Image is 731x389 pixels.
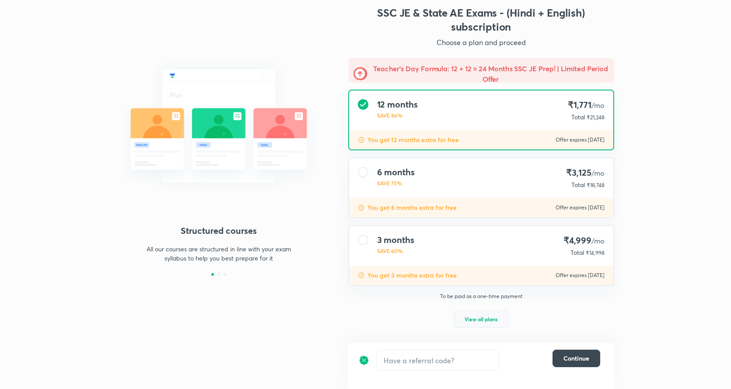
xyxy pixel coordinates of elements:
input: Have a referral code? [377,350,498,371]
p: Offer expires [DATE] [556,272,605,279]
p: You get 6 months extra for free [367,203,457,212]
h4: 12 months [377,99,418,110]
h4: Structured courses [117,224,320,237]
button: Continue [553,350,600,367]
button: View all plans [454,310,508,328]
span: Continue [563,354,589,363]
span: ₹14,998 [586,250,605,256]
p: Offer expires [DATE] [556,204,605,211]
img: daily_live_classes_be8fa5af21.svg [117,50,320,202]
img: discount [358,272,365,279]
h4: 6 months [377,167,415,177]
img: discount [358,204,365,211]
span: /mo [591,101,605,110]
p: To be paid as a one-time payment [341,293,621,300]
img: - [353,67,367,81]
p: All our courses are structured in line with your exam syllabus to help you best prepare for it [143,244,295,263]
p: SAVE 86% [377,111,418,119]
img: discount [359,350,369,371]
p: SAVE 75% [377,179,415,187]
span: ₹21,248 [587,114,605,121]
p: You get 3 months extra for free [367,271,457,280]
h4: ₹1,771 [568,99,605,111]
h4: ₹3,125 [566,167,604,179]
p: SAVE 60% [377,247,414,255]
p: Choose a plan and proceed [348,37,614,48]
h4: ₹4,999 [563,235,604,247]
p: Offer expires [DATE] [556,136,605,143]
span: /mo [591,168,605,177]
span: /mo [591,236,605,245]
h5: Teacher’s Day Formula: 12 + 12 = 24 Months SSC JE Prep! | Limited Period Offer [373,63,609,84]
p: Total [570,248,584,257]
h4: 3 months [377,235,414,245]
p: You get 12 months extra for free [367,135,459,144]
p: Total [571,113,585,122]
span: ₹18,748 [587,182,605,188]
p: Total [571,181,585,189]
img: discount [358,136,365,143]
h3: SSC JE & State AE Exams - (Hindi + English) subscription [348,6,614,34]
span: View all plans [465,315,497,323]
